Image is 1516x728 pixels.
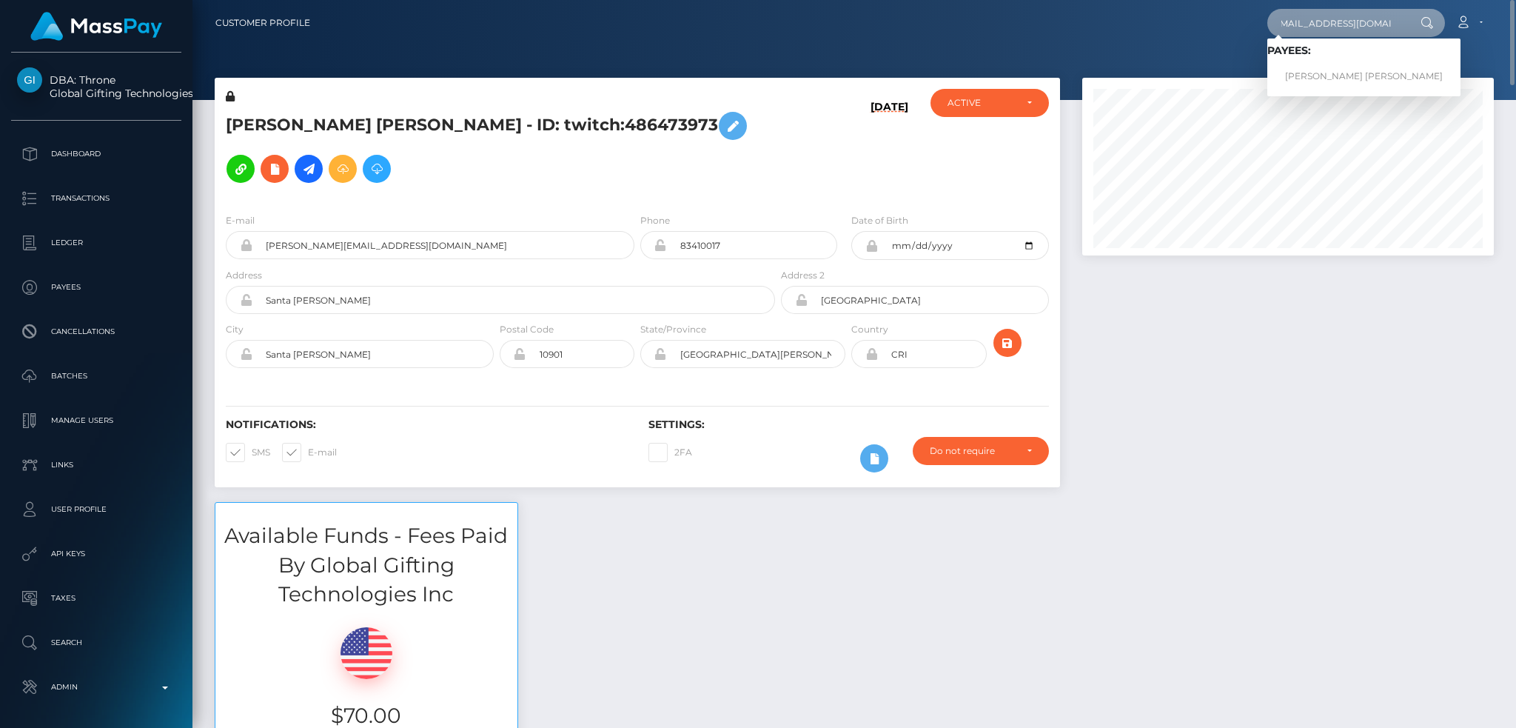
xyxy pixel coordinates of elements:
[17,498,175,521] p: User Profile
[215,7,310,39] a: Customer Profile
[17,321,175,343] p: Cancellations
[1267,63,1460,90] a: [PERSON_NAME] [PERSON_NAME]
[17,587,175,610] p: Taxes
[781,269,825,282] label: Address 2
[913,437,1049,465] button: Do not require
[17,365,175,387] p: Batches
[17,454,175,476] p: Links
[11,358,181,395] a: Batches
[871,101,908,196] h6: [DATE]
[30,12,162,41] img: MassPay Logo
[930,89,1049,117] button: ACTIVE
[11,491,181,528] a: User Profile
[11,447,181,484] a: Links
[640,323,706,336] label: State/Province
[11,180,181,217] a: Transactions
[226,443,270,462] label: SMS
[500,323,554,336] label: Postal Code
[226,323,244,336] label: City
[648,443,692,462] label: 2FA
[648,418,1049,431] h6: Settings:
[930,445,1015,457] div: Do not require
[11,535,181,572] a: API Keys
[226,214,255,227] label: E-mail
[11,624,181,661] a: Search
[1267,9,1406,37] input: Search...
[17,232,175,254] p: Ledger
[1267,44,1460,57] h6: Payees:
[341,627,392,679] img: USD.png
[17,67,42,93] img: Global Gifting Technologies Inc
[851,214,908,227] label: Date of Birth
[11,73,181,100] span: DBA: Throne Global Gifting Technologies Inc
[226,269,262,282] label: Address
[11,136,181,173] a: Dashboard
[17,632,175,654] p: Search
[11,313,181,350] a: Cancellations
[11,402,181,439] a: Manage Users
[226,418,626,431] h6: Notifications:
[851,323,888,336] label: Country
[17,410,175,432] p: Manage Users
[640,214,670,227] label: Phone
[11,224,181,261] a: Ledger
[11,269,181,306] a: Payees
[295,155,323,183] a: Initiate Payout
[17,543,175,565] p: API Keys
[215,521,517,609] h3: Available Funds - Fees Paid By Global Gifting Technologies Inc
[11,669,181,706] a: Admin
[17,676,175,698] p: Admin
[17,143,175,165] p: Dashboard
[11,580,181,617] a: Taxes
[947,97,1015,109] div: ACTIVE
[226,104,767,190] h5: [PERSON_NAME] [PERSON_NAME] - ID: twitch:486473973
[282,443,337,462] label: E-mail
[17,276,175,298] p: Payees
[17,187,175,210] p: Transactions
